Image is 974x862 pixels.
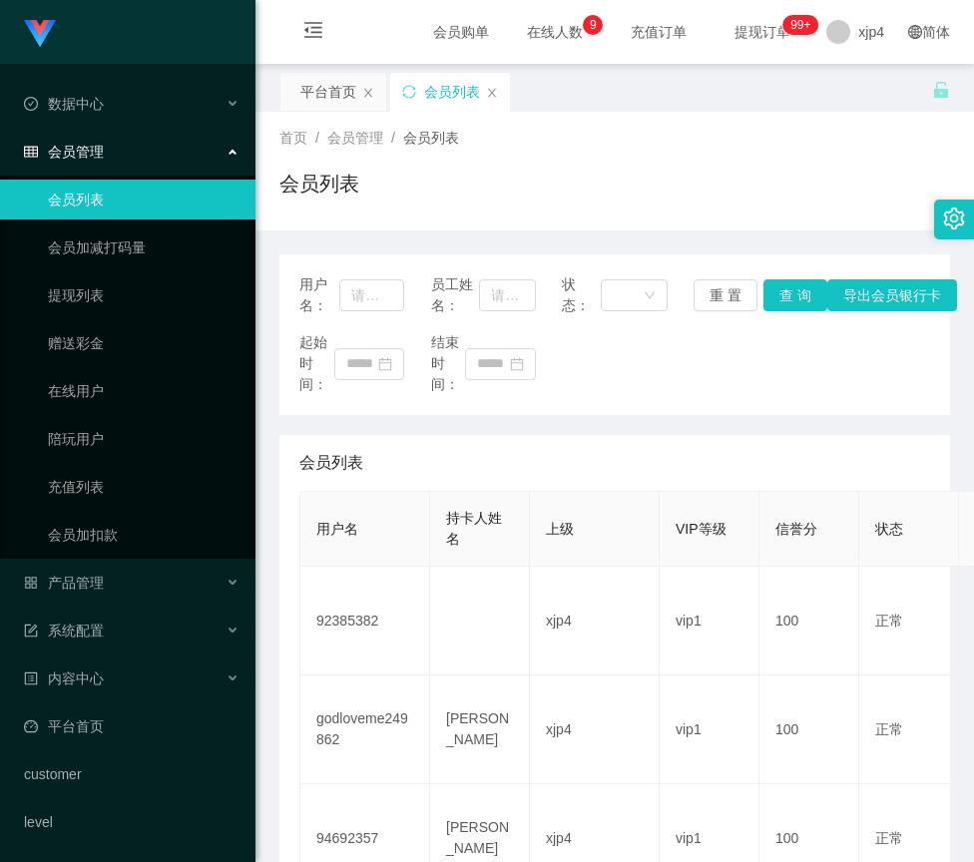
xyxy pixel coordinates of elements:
span: 状态： [562,274,600,316]
td: 92385382 [300,567,430,675]
i: 图标: setting [943,208,965,229]
td: 100 [759,675,859,784]
a: 赠送彩金 [48,323,240,363]
td: 100 [759,567,859,675]
span: 提现订单 [725,25,800,39]
a: 会员加扣款 [48,515,240,555]
td: xjp4 [530,567,660,675]
div: 平台首页 [300,73,356,111]
sup: 9 [583,15,603,35]
span: 内容中心 [24,670,104,686]
i: 图标: close [486,87,498,99]
td: xjp4 [530,675,660,784]
span: 产品管理 [24,575,104,591]
a: 陪玩用户 [48,419,240,459]
span: 状态 [875,521,903,537]
span: 上级 [546,521,574,537]
span: 信誉分 [775,521,817,537]
i: 图标: table [24,145,38,159]
span: 正常 [875,613,903,629]
span: 会员列表 [299,451,363,475]
input: 请输入 [339,279,404,311]
i: 图标: global [908,25,922,39]
i: 图标: appstore-o [24,576,38,590]
span: 在线人数 [517,25,593,39]
a: level [24,802,240,842]
span: 系统配置 [24,623,104,639]
a: 会员列表 [48,180,240,219]
span: 会员管理 [327,130,383,146]
span: 起始时间： [299,332,334,395]
i: 图标: unlock [932,81,950,99]
span: / [315,130,319,146]
span: 会员管理 [24,144,104,160]
span: 员工姓名： [431,274,479,316]
span: VIP等级 [676,521,727,537]
span: / [391,130,395,146]
span: 会员列表 [403,130,459,146]
i: 图标: profile [24,671,38,685]
span: 结束时间： [431,332,466,395]
i: 图标: calendar [378,357,392,371]
button: 查 询 [763,279,827,311]
i: 图标: close [362,87,374,99]
span: 用户名： [299,274,339,316]
input: 请输入 [479,279,536,311]
button: 重 置 [694,279,757,311]
span: 首页 [279,130,307,146]
i: 图标: sync [402,85,416,99]
p: 9 [590,15,597,35]
span: 正常 [875,830,903,846]
td: vip1 [660,567,759,675]
div: 会员列表 [424,73,480,111]
i: 图标: calendar [510,357,524,371]
i: 图标: check-circle-o [24,97,38,111]
img: logo.9652507e.png [24,20,56,48]
button: 导出会员银行卡 [827,279,957,311]
span: 充值订单 [621,25,697,39]
td: godloveme249862 [300,675,430,784]
i: 图标: form [24,624,38,638]
a: 在线用户 [48,371,240,411]
td: [PERSON_NAME] [430,675,530,784]
a: 充值列表 [48,467,240,507]
span: 持卡人姓名 [446,510,502,547]
a: 图标: dashboard平台首页 [24,706,240,746]
i: 图标: down [644,289,656,303]
td: vip1 [660,675,759,784]
span: 用户名 [316,521,358,537]
a: customer [24,754,240,794]
span: 正常 [875,721,903,737]
span: 数据中心 [24,96,104,112]
i: 图标: menu-fold [279,1,347,65]
h1: 会员列表 [279,169,359,199]
a: 会员加减打码量 [48,227,240,267]
sup: 211 [782,15,818,35]
a: 提现列表 [48,275,240,315]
